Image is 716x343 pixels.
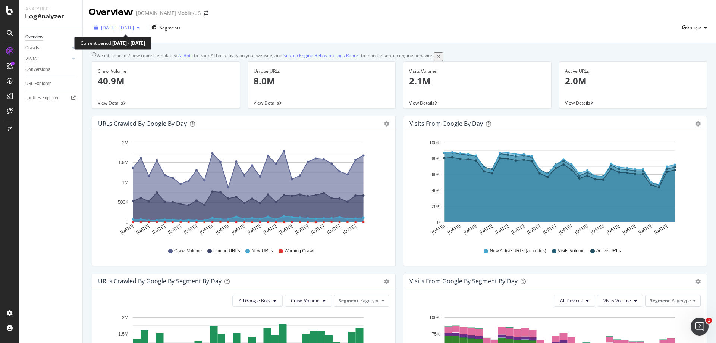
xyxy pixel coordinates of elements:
div: info banner [92,52,707,61]
text: [DATE] [231,223,246,235]
span: 1 [706,318,712,324]
span: Visits Volume [558,248,585,254]
text: 75K [432,331,440,337]
span: Unique URLs [213,248,240,254]
span: Pagetype [360,297,380,304]
span: All Google Bots [239,297,270,304]
text: [DATE] [135,223,150,235]
div: gear [384,121,389,127]
p: 2.0M [565,75,701,87]
div: Visits from Google by day [409,120,483,127]
text: [DATE] [167,223,182,235]
div: Logfiles Explorer [25,94,59,102]
div: Analytics [25,6,76,12]
div: gear [695,279,701,284]
span: View Details [565,100,590,106]
span: View Details [409,100,434,106]
a: AI Bots [178,52,193,59]
div: Current period: [81,40,145,46]
button: Google [682,22,710,34]
text: [DATE] [151,223,166,235]
span: Segments [160,25,180,31]
text: 1M [122,180,128,185]
a: Conversions [25,66,77,74]
button: [DATE] - [DATE] [89,24,145,31]
span: New URLs [251,248,273,254]
button: All Devices [554,295,595,307]
text: 2M [122,140,128,145]
span: Visits Volume [603,297,631,304]
text: [DATE] [447,223,462,235]
span: All Devices [560,297,583,304]
text: [DATE] [342,223,357,235]
div: URL Explorer [25,80,51,88]
text: 1.5M [118,160,128,165]
div: [DOMAIN_NAME] Mobile/JS [136,9,201,17]
text: 0 [437,219,440,225]
span: [DATE] - [DATE] [101,25,134,31]
text: [DATE] [183,223,198,235]
p: 40.9M [98,75,234,87]
div: Unique URLs [254,68,390,75]
span: Segment [650,297,670,304]
svg: A chart. [98,137,387,241]
text: 100K [429,140,440,145]
div: Visits from Google By Segment By Day [409,277,518,285]
text: 500K [118,200,128,205]
div: URLs Crawled by Google By Segment By Day [98,277,222,285]
svg: A chart. [409,137,698,241]
text: [DATE] [463,223,478,235]
div: Visits [25,55,37,63]
text: [DATE] [590,223,605,235]
text: 60K [432,172,440,177]
text: 2M [122,315,128,320]
text: 40K [432,188,440,193]
span: Crawl Volume [291,297,320,304]
span: Segment [339,297,358,304]
text: [DATE] [622,223,637,235]
span: Warning Crawl [285,248,314,254]
button: Visits Volume [597,295,643,307]
a: URL Explorer [25,80,77,88]
text: [DATE] [494,223,509,235]
b: [DATE] - [DATE] [112,40,145,46]
p: 8.0M [254,75,390,87]
iframe: Intercom live chat [691,318,709,336]
div: Crawls [25,44,39,52]
a: Logfiles Explorer [25,94,77,102]
div: LogAnalyzer [25,12,76,21]
div: URLs Crawled by Google by day [98,120,187,127]
a: Overview [25,33,77,41]
span: View Details [98,100,123,106]
text: [DATE] [294,223,309,235]
p: 2.1M [409,75,546,87]
span: Google [686,24,701,31]
button: close banner [434,52,443,61]
span: View Details [254,100,279,106]
a: Visits [25,55,70,63]
text: 1.5M [118,331,128,337]
div: arrow-right-arrow-left [204,10,208,16]
text: [DATE] [542,223,557,235]
text: [DATE] [526,223,541,235]
div: Overview [89,6,133,19]
text: [DATE] [558,223,573,235]
text: [DATE] [119,223,134,235]
text: [DATE] [310,223,325,235]
text: 100K [429,315,440,320]
text: 80K [432,156,440,161]
div: Overview [25,33,43,41]
text: [DATE] [478,223,493,235]
text: [DATE] [215,223,230,235]
text: [DATE] [653,223,668,235]
div: Conversions [25,66,50,74]
text: [DATE] [246,223,261,235]
text: 20K [432,204,440,209]
button: Crawl Volume [285,295,332,307]
button: Segments [151,22,180,34]
div: gear [695,121,701,127]
div: gear [384,279,389,284]
text: [DATE] [606,223,621,235]
span: Crawl Volume [174,248,202,254]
